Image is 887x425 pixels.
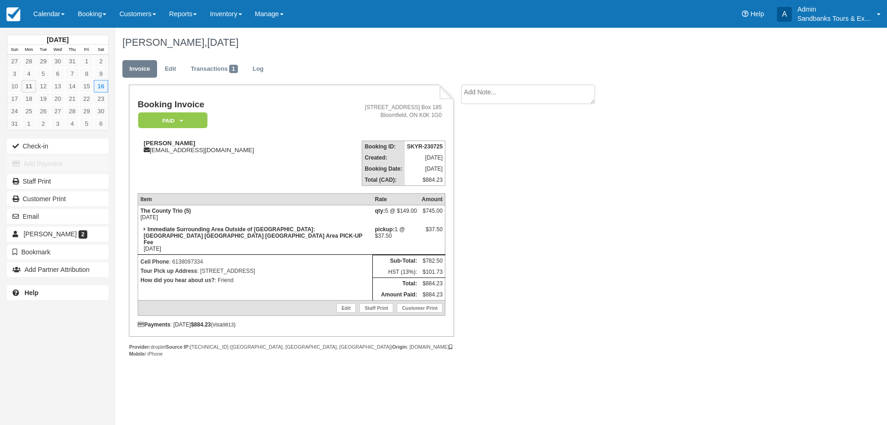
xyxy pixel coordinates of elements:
[320,104,442,119] address: [STREET_ADDRESS] Box 185 Bloomfield, ON K0K 1G0
[419,255,445,267] td: $782.50
[422,208,443,222] div: $745.00
[7,174,109,189] a: Staff Print
[50,55,65,68] a: 30
[7,92,22,105] a: 17
[79,45,94,55] th: Fri
[94,55,108,68] a: 2
[36,92,50,105] a: 19
[777,7,792,22] div: A
[140,276,370,285] p: : Friend
[7,68,22,80] a: 3
[22,68,36,80] a: 4
[94,117,108,130] a: 6
[7,105,22,117] a: 24
[336,303,356,313] a: Edit
[50,68,65,80] a: 6
[7,80,22,92] a: 10
[129,344,454,357] div: droplet [TECHNICAL_ID] ([GEOGRAPHIC_DATA], [GEOGRAPHIC_DATA], [GEOGRAPHIC_DATA]) : [DOMAIN_NAME] ...
[22,45,36,55] th: Mon
[422,226,443,240] div: $37.50
[50,117,65,130] a: 3
[362,141,405,153] th: Booking ID:
[79,105,94,117] a: 29
[79,117,94,130] a: 5
[207,37,238,48] span: [DATE]
[191,321,211,328] strong: $884.23
[65,80,79,92] a: 14
[79,230,87,239] span: 2
[140,266,370,276] p: : [STREET_ADDRESS]
[94,68,108,80] a: 9
[7,209,109,224] button: Email
[405,163,445,174] td: [DATE]
[79,80,94,92] a: 15
[79,55,94,68] a: 1
[36,55,50,68] a: 29
[22,105,36,117] a: 25
[94,80,108,92] a: 16
[372,255,419,267] th: Sub-Total:
[22,92,36,105] a: 18
[359,303,393,313] a: Staff Print
[405,152,445,163] td: [DATE]
[65,117,79,130] a: 4
[7,285,109,300] a: Help
[122,37,774,48] h1: [PERSON_NAME],
[372,194,419,205] th: Rate
[7,156,109,171] button: Add Payment
[24,230,77,238] span: [PERSON_NAME]
[392,344,407,350] strong: Origin
[362,152,405,163] th: Created:
[138,321,445,328] div: : [DATE] (visa )
[372,205,419,224] td: 5 @ $149.00
[419,289,445,301] td: $884.23
[79,92,94,105] a: 22
[7,117,22,130] a: 31
[372,224,419,255] td: 1 @ $37.50
[140,277,215,283] strong: How did you hear about us?
[65,68,79,80] a: 7
[138,321,170,328] strong: Payments
[144,140,195,147] strong: [PERSON_NAME]
[65,92,79,105] a: 21
[797,5,871,14] p: Admin
[36,117,50,130] a: 2
[7,245,109,259] button: Bookmark
[184,60,245,78] a: Transactions1
[94,105,108,117] a: 30
[7,262,109,277] button: Add Partner Attribution
[362,174,405,186] th: Total (CAD):
[138,224,372,255] td: [DATE]
[50,92,65,105] a: 20
[94,45,108,55] th: Sat
[138,100,316,110] h1: Booking Invoice
[22,55,36,68] a: 28
[79,68,94,80] a: 8
[372,278,419,289] th: Total:
[140,268,197,274] strong: Tour Pick up Address
[419,266,445,278] td: $101.73
[158,60,183,78] a: Edit
[750,10,764,18] span: Help
[22,80,36,92] a: 11
[138,140,316,154] div: [EMAIL_ADDRESS][DOMAIN_NAME]
[166,344,190,350] strong: Source IP:
[372,289,419,301] th: Amount Paid:
[375,226,395,233] strong: pickup
[407,143,443,150] strong: SKYR-230725
[138,112,204,129] a: Paid
[372,266,419,278] td: HST (13%):
[129,344,151,350] strong: Provider:
[797,14,871,23] p: Sandbanks Tours & Experiences
[138,205,372,224] td: [DATE]
[7,45,22,55] th: Sun
[22,117,36,130] a: 1
[742,11,748,17] i: Help
[65,105,79,117] a: 28
[397,303,443,313] a: Customer Print
[140,259,169,265] strong: Cell Phone
[65,55,79,68] a: 31
[50,80,65,92] a: 13
[223,322,234,327] small: 9813
[36,105,50,117] a: 26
